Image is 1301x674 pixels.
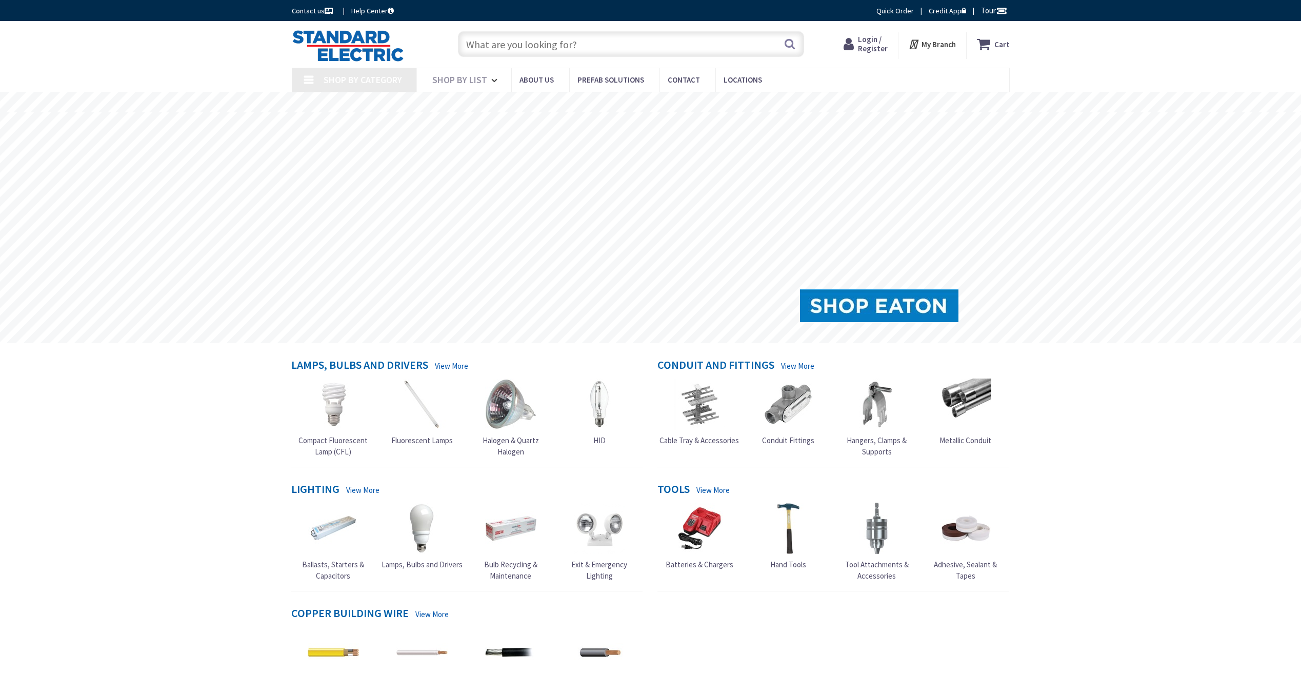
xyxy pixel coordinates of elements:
span: Hand Tools [770,560,806,569]
a: Login / Register [844,35,888,53]
a: Hangers, Clamps & Supports Hangers, Clamps & Supports [835,379,919,457]
span: Compact Fluorescent Lamp (CFL) [298,435,368,456]
span: Conduit Fittings [762,435,814,445]
a: Help Center [351,6,394,16]
span: Adhesive, Sealant & Tapes [934,560,997,580]
img: Cable Tray & Accessories [674,379,725,430]
strong: Cart [994,35,1010,53]
a: Hand Tools Hand Tools [763,503,814,570]
a: Halogen & Quartz Halogen Halogen & Quartz Halogen [469,379,553,457]
h4: Tools [657,483,690,498]
a: View More [435,361,468,371]
a: Compact Fluorescent Lamp (CFL) Compact Fluorescent Lamp (CFL) [291,379,375,457]
img: Adhesive, Sealant & Tapes [940,503,991,554]
a: View More [781,361,814,371]
img: Compact Fluorescent Lamp (CFL) [308,379,359,430]
h4: Conduit and Fittings [657,359,774,373]
span: Locations [724,75,762,85]
div: My Branch [908,35,956,53]
span: Halogen & Quartz Halogen [483,435,539,456]
a: View More [346,485,379,495]
span: Fluorescent Lamps [391,435,453,445]
strong: My Branch [922,39,956,49]
a: HID HID [574,379,625,446]
a: Bulb Recycling & Maintenance Bulb Recycling & Maintenance [469,503,553,581]
img: Hand Tools [763,503,814,554]
span: Tour [981,6,1007,15]
h4: Lighting [291,483,339,498]
a: View More [415,609,449,620]
span: Shop By List [432,74,487,86]
a: Quick Order [876,6,914,16]
a: Exit & Emergency Lighting Exit & Emergency Lighting [557,503,642,581]
span: Batteries & Chargers [666,560,733,569]
span: Contact [668,75,700,85]
span: Prefab Solutions [577,75,644,85]
img: HID [574,379,625,430]
img: Fluorescent Lamps [396,379,448,430]
img: Bulb Recycling & Maintenance [485,503,536,554]
span: Hangers, Clamps & Supports [847,435,907,456]
input: What are you looking for? [458,31,804,57]
img: Tool Attachments & Accessories [851,503,903,554]
span: HID [593,435,606,445]
a: View More [696,485,730,495]
a: Credit App [929,6,966,16]
img: Ballasts, Starters & Capacitors [308,503,359,554]
span: Ballasts, Starters & Capacitors [302,560,364,580]
rs-layer: [MEDICAL_DATA]: Our Commitment to Our Employees and Customers [489,97,835,109]
a: Contact us [292,6,335,16]
img: Batteries & Chargers [674,503,725,554]
h4: Lamps, Bulbs and Drivers [291,359,428,373]
img: Standard Electric [292,30,404,62]
span: Login / Register [858,34,888,53]
a: Adhesive, Sealant & Tapes Adhesive, Sealant & Tapes [924,503,1008,581]
a: Conduit Fittings Conduit Fittings [762,379,814,446]
a: Cable Tray & Accessories Cable Tray & Accessories [659,379,739,446]
img: Exit & Emergency Lighting [574,503,625,554]
img: Hangers, Clamps & Supports [851,379,903,430]
a: Metallic Conduit Metallic Conduit [939,379,991,446]
img: Lamps, Bulbs and Drivers [396,503,448,554]
a: Ballasts, Starters & Capacitors Ballasts, Starters & Capacitors [291,503,375,581]
span: Lamps, Bulbs and Drivers [382,560,463,569]
a: Batteries & Chargers Batteries & Chargers [666,503,733,570]
a: Lamps, Bulbs and Drivers Lamps, Bulbs and Drivers [382,503,463,570]
span: Shop By Category [324,74,402,86]
span: Tool Attachments & Accessories [845,560,909,580]
h4: Copper Building Wire [291,607,409,622]
a: Fluorescent Lamps Fluorescent Lamps [391,379,453,446]
a: Tool Attachments & Accessories Tool Attachments & Accessories [835,503,919,581]
img: Metallic Conduit [940,379,991,430]
span: Cable Tray & Accessories [659,435,739,445]
span: Metallic Conduit [939,435,991,445]
span: Exit & Emergency Lighting [571,560,627,580]
span: Bulb Recycling & Maintenance [484,560,537,580]
a: Cart [977,35,1010,53]
img: Halogen & Quartz Halogen [485,379,536,430]
span: About Us [519,75,554,85]
img: Conduit Fittings [763,379,814,430]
